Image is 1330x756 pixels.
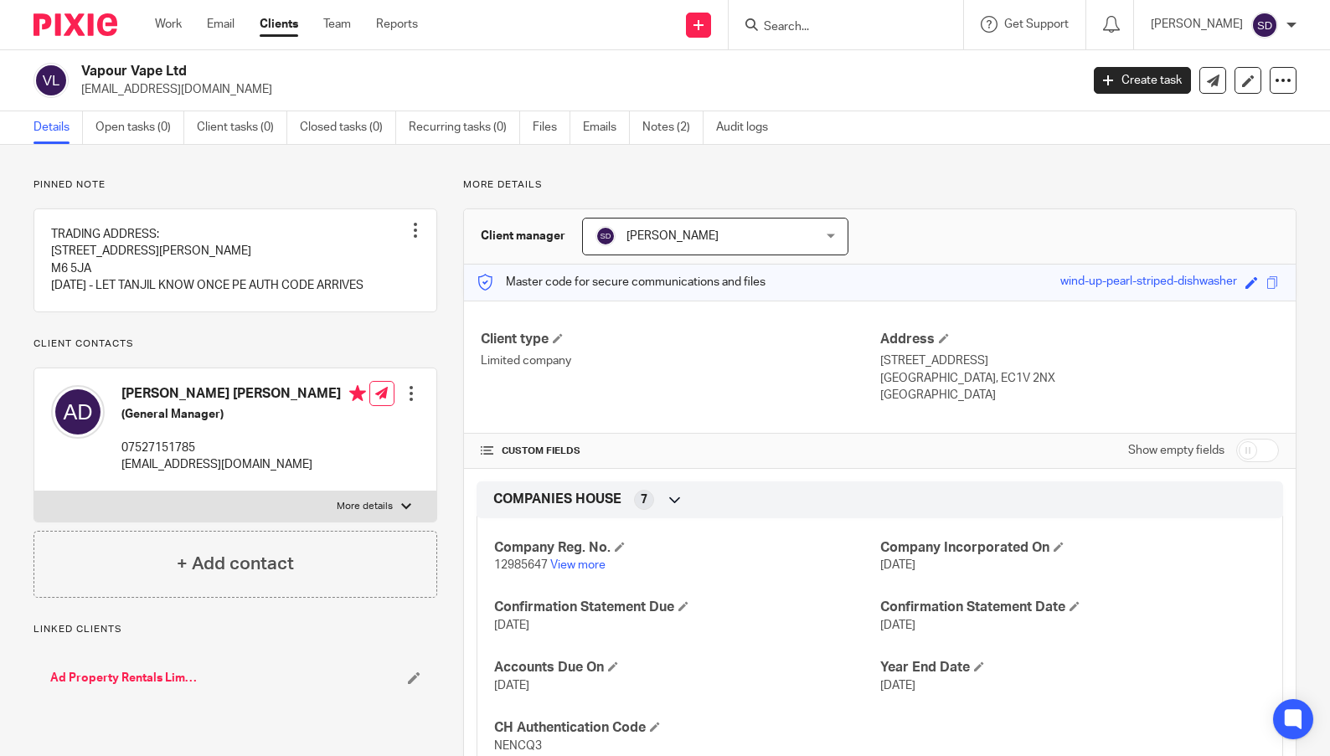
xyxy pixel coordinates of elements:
h4: Address [880,331,1279,348]
a: Recurring tasks (0) [409,111,520,144]
h3: Client manager [481,228,565,244]
h4: CH Authentication Code [494,719,879,737]
a: Audit logs [716,111,781,144]
h4: Client type [481,331,879,348]
a: Team [323,16,351,33]
span: [PERSON_NAME] [626,230,719,242]
i: Primary [349,385,366,402]
p: More details [463,178,1296,192]
p: Pinned note [34,178,437,192]
p: Limited company [481,352,879,369]
a: Clients [260,16,298,33]
a: View more [550,559,606,571]
p: [GEOGRAPHIC_DATA], EC1V 2NX [880,370,1279,387]
h4: Company Reg. No. [494,539,879,557]
span: NENCQ3 [494,740,542,752]
span: [DATE] [494,680,529,692]
span: COMPANIES HOUSE [493,491,621,508]
span: 7 [641,491,647,508]
img: Pixie [34,13,117,36]
p: [EMAIL_ADDRESS][DOMAIN_NAME] [121,456,366,473]
p: Client contacts [34,337,437,351]
h4: Company Incorporated On [880,539,1266,557]
p: [GEOGRAPHIC_DATA] [880,387,1279,404]
h4: Year End Date [880,659,1266,676]
input: Search [762,20,913,35]
a: Details [34,111,83,144]
p: Linked clients [34,623,437,636]
p: [EMAIL_ADDRESS][DOMAIN_NAME] [81,81,1069,98]
a: Reports [376,16,418,33]
span: [DATE] [880,680,915,692]
img: svg%3E [595,226,616,246]
a: Create task [1094,67,1191,94]
h4: Confirmation Statement Due [494,599,879,616]
a: Ad Property Rentals Limited - DISSOLVED [50,670,198,687]
p: Master code for secure communications and files [477,274,766,291]
span: [DATE] [880,559,915,571]
a: Work [155,16,182,33]
span: Get Support [1004,18,1069,30]
h4: + Add contact [177,551,294,577]
p: 07527151785 [121,440,366,456]
a: Open tasks (0) [95,111,184,144]
h4: Confirmation Statement Date [880,599,1266,616]
p: More details [337,500,393,513]
h2: Vapour Vape Ltd [81,63,871,80]
h4: Accounts Due On [494,659,879,676]
h4: [PERSON_NAME] [PERSON_NAME] [121,385,366,406]
a: Client tasks (0) [197,111,287,144]
a: Files [533,111,570,144]
label: Show empty fields [1128,442,1224,459]
div: wind-up-pearl-striped-dishwasher [1060,273,1237,292]
h4: CUSTOM FIELDS [481,445,879,458]
img: svg%3E [1251,12,1278,39]
span: [DATE] [880,620,915,631]
p: [STREET_ADDRESS] [880,352,1279,369]
a: Email [207,16,235,33]
a: Emails [583,111,630,144]
a: Closed tasks (0) [300,111,396,144]
img: svg%3E [51,385,105,439]
h5: (General Manager) [121,406,366,423]
a: Notes (2) [642,111,704,144]
img: svg%3E [34,63,69,98]
span: [DATE] [494,620,529,631]
p: [PERSON_NAME] [1151,16,1243,33]
span: 12985647 [494,559,548,571]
